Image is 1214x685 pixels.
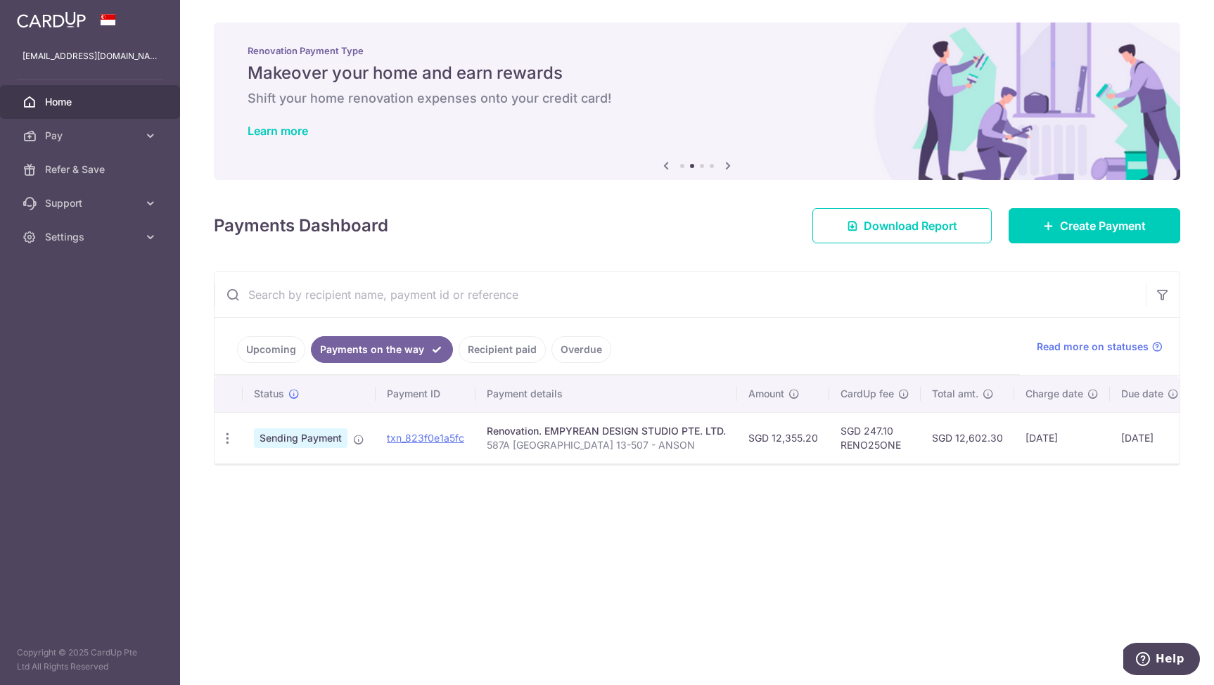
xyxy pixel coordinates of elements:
[487,424,726,438] div: Renovation. EMPYREAN DESIGN STUDIO PTE. LTD.
[459,336,546,363] a: Recipient paid
[1037,340,1163,354] a: Read more on statuses
[45,95,138,109] span: Home
[248,62,1146,84] h5: Makeover your home and earn rewards
[45,162,138,177] span: Refer & Save
[214,213,388,238] h4: Payments Dashboard
[248,124,308,138] a: Learn more
[841,387,894,401] span: CardUp fee
[17,11,86,28] img: CardUp
[237,336,305,363] a: Upcoming
[551,336,611,363] a: Overdue
[311,336,453,363] a: Payments on the way
[45,196,138,210] span: Support
[1123,643,1200,678] iframe: Opens a widget where you can find more information
[214,23,1180,180] img: Renovation banner
[45,230,138,244] span: Settings
[812,208,992,243] a: Download Report
[45,129,138,143] span: Pay
[748,387,784,401] span: Amount
[1014,412,1110,463] td: [DATE]
[376,376,475,412] th: Payment ID
[487,438,726,452] p: 587A [GEOGRAPHIC_DATA] 13-507 - ANSON
[737,412,829,463] td: SGD 12,355.20
[387,432,464,444] a: txn_823f0e1a5fc
[248,90,1146,107] h6: Shift your home renovation expenses onto your credit card!
[254,387,284,401] span: Status
[23,49,158,63] p: [EMAIL_ADDRESS][DOMAIN_NAME]
[1009,208,1180,243] a: Create Payment
[1025,387,1083,401] span: Charge date
[864,217,957,234] span: Download Report
[1121,387,1163,401] span: Due date
[254,428,347,448] span: Sending Payment
[829,412,921,463] td: SGD 247.10 RENO25ONE
[932,387,978,401] span: Total amt.
[921,412,1014,463] td: SGD 12,602.30
[248,45,1146,56] p: Renovation Payment Type
[1037,340,1149,354] span: Read more on statuses
[475,376,737,412] th: Payment details
[1110,412,1190,463] td: [DATE]
[1060,217,1146,234] span: Create Payment
[215,272,1146,317] input: Search by recipient name, payment id or reference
